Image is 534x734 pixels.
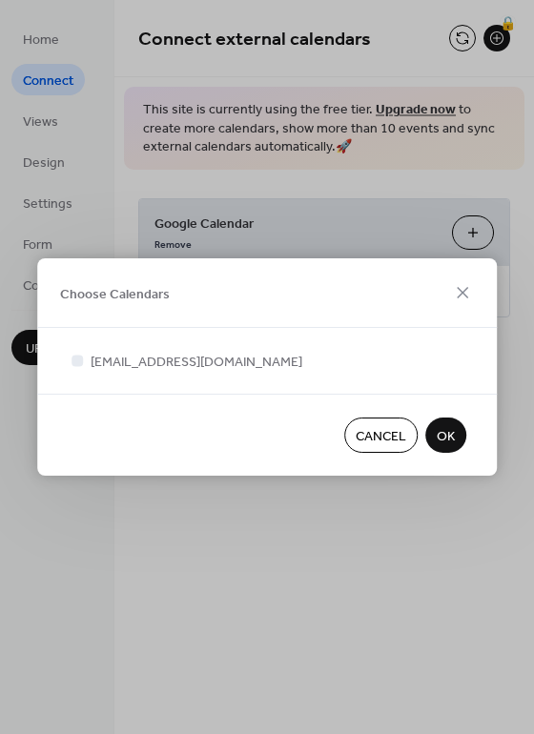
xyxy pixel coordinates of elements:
[91,353,302,373] span: [EMAIL_ADDRESS][DOMAIN_NAME]
[356,427,406,447] span: Cancel
[344,418,418,453] button: Cancel
[437,427,455,447] span: OK
[60,284,170,304] span: Choose Calendars
[425,418,466,453] button: OK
